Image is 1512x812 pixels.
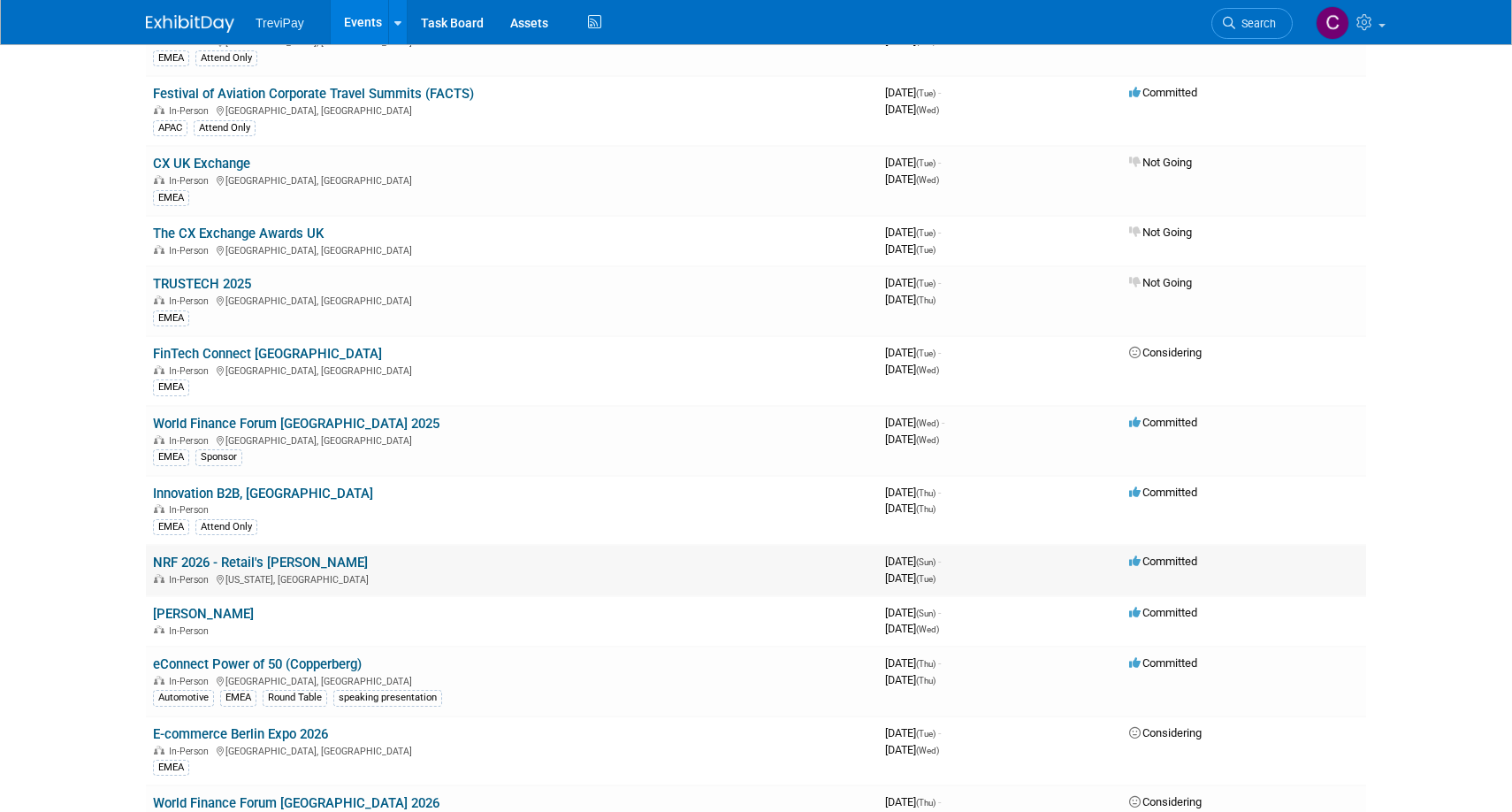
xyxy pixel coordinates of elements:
span: [DATE] [885,571,935,585]
span: Committed [1129,416,1197,429]
img: In-Person Event [154,295,164,304]
span: [DATE] [885,226,941,239]
span: - [938,86,941,99]
a: E-commerce Berlin Expo 2026 [153,726,328,742]
span: [DATE] [885,656,941,670]
a: CX UK Exchange [153,156,250,172]
img: In-Person Event [154,435,164,444]
img: In-Person Event [154,365,164,374]
a: FinTech Connect [GEOGRAPHIC_DATA] [153,346,382,362]
span: [DATE] [885,673,935,686]
span: Considering [1129,726,1202,739]
span: TreviPay [256,16,304,30]
div: Attend Only [195,519,257,535]
span: In-Person [169,435,214,447]
span: Committed [1129,555,1197,568]
span: Committed [1129,656,1197,670]
span: (Tue) [916,36,935,46]
span: (Thu) [916,295,935,305]
span: (Wed) [916,746,939,755]
span: - [938,606,941,619]
span: (Tue) [916,279,935,288]
span: [DATE] [885,276,941,289]
img: In-Person Event [154,574,164,583]
span: [DATE] [885,726,941,739]
span: [DATE] [885,363,939,376]
span: (Thu) [916,504,935,514]
img: In-Person Event [154,504,164,513]
div: Round Table [263,690,327,706]
div: speaking presentation [333,690,442,706]
span: Committed [1129,606,1197,619]
span: Considering [1129,795,1202,808]
span: (Sun) [916,557,935,567]
div: Sponsor [195,449,242,465]
div: [GEOGRAPHIC_DATA], [GEOGRAPHIC_DATA] [153,103,871,117]
img: In-Person Event [154,175,164,184]
span: - [938,656,941,670]
div: [US_STATE], [GEOGRAPHIC_DATA] [153,571,871,586]
img: In-Person Event [154,625,164,634]
span: - [938,486,941,499]
img: In-Person Event [154,245,164,254]
span: (Tue) [916,228,935,238]
span: [DATE] [885,103,939,116]
div: [GEOGRAPHIC_DATA], [GEOGRAPHIC_DATA] [153,433,871,447]
span: (Wed) [916,175,939,185]
span: [DATE] [885,416,944,429]
span: In-Person [169,676,214,687]
span: In-Person [169,574,214,586]
span: [DATE] [885,34,935,47]
span: (Tue) [916,729,935,739]
img: In-Person Event [154,746,164,755]
span: (Tue) [916,574,935,584]
span: In-Person [169,245,214,257]
span: [DATE] [885,555,941,568]
span: (Wed) [916,418,939,428]
span: - [942,416,944,429]
span: (Wed) [916,105,939,115]
span: Considering [1129,346,1202,359]
div: Automotive [153,690,214,706]
span: - [938,276,941,289]
div: [GEOGRAPHIC_DATA], [GEOGRAPHIC_DATA] [153,673,871,687]
span: In-Person [169,105,214,117]
div: [GEOGRAPHIC_DATA], [GEOGRAPHIC_DATA] [153,242,871,257]
span: (Wed) [916,435,939,445]
span: (Thu) [916,659,935,669]
span: (Thu) [916,676,935,686]
span: Not Going [1129,156,1192,169]
span: Committed [1129,86,1197,99]
a: eConnect Power of 50 (Copperberg) [153,656,362,672]
span: [DATE] [885,293,935,306]
span: - [938,726,941,739]
div: [GEOGRAPHIC_DATA], [GEOGRAPHIC_DATA] [153,363,871,377]
img: ExhibitDay [146,15,234,33]
div: [GEOGRAPHIC_DATA], [GEOGRAPHIC_DATA] [153,743,871,757]
a: NRF 2026 - Retail's [PERSON_NAME] [153,555,368,571]
span: (Wed) [916,365,939,375]
span: In-Person [169,625,214,637]
span: (Thu) [916,488,935,498]
span: [DATE] [885,346,941,359]
div: EMEA [220,690,256,706]
span: [DATE] [885,743,939,756]
span: [DATE] [885,502,935,515]
div: [GEOGRAPHIC_DATA], [GEOGRAPHIC_DATA] [153,172,871,187]
a: [PERSON_NAME] [153,606,254,622]
div: EMEA [153,190,189,206]
span: (Sun) [916,609,935,618]
div: EMEA [153,50,189,66]
span: (Tue) [916,349,935,358]
a: Festival of Aviation Corporate Travel Summits (FACTS) [153,86,474,102]
div: Attend Only [194,120,256,136]
span: - [938,156,941,169]
span: [DATE] [885,242,935,256]
a: The CX Exchange Awards UK [153,226,324,241]
span: [DATE] [885,86,941,99]
span: (Wed) [916,624,939,634]
span: (Tue) [916,158,935,168]
a: World Finance Forum [GEOGRAPHIC_DATA] 2026 [153,795,439,811]
img: Celia Ahrens [1316,6,1349,40]
span: [DATE] [885,622,939,635]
